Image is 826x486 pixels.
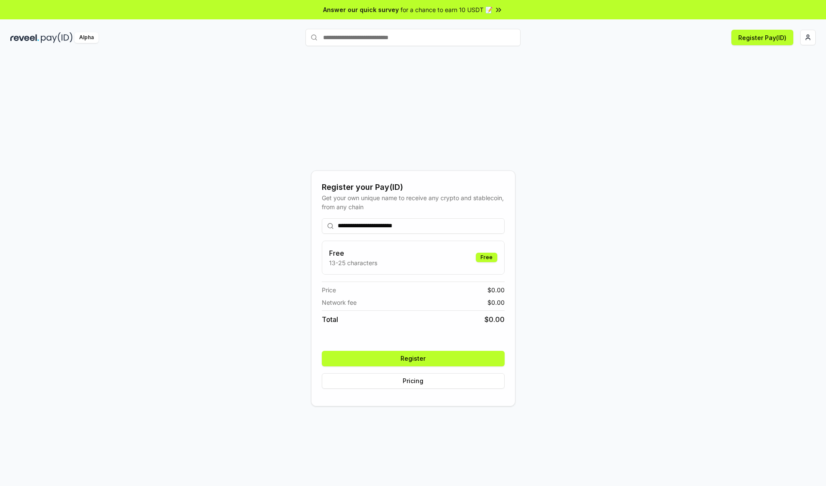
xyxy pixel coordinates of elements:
[401,5,493,14] span: for a chance to earn 10 USDT 📝
[731,30,793,45] button: Register Pay(ID)
[322,181,505,193] div: Register your Pay(ID)
[329,258,377,267] p: 13-25 characters
[322,298,357,307] span: Network fee
[476,253,497,262] div: Free
[484,314,505,325] span: $ 0.00
[323,5,399,14] span: Answer our quick survey
[41,32,73,43] img: pay_id
[487,285,505,294] span: $ 0.00
[322,193,505,211] div: Get your own unique name to receive any crypto and stablecoin, from any chain
[329,248,377,258] h3: Free
[487,298,505,307] span: $ 0.00
[74,32,99,43] div: Alpha
[322,285,336,294] span: Price
[322,314,338,325] span: Total
[10,32,39,43] img: reveel_dark
[322,373,505,389] button: Pricing
[322,351,505,366] button: Register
